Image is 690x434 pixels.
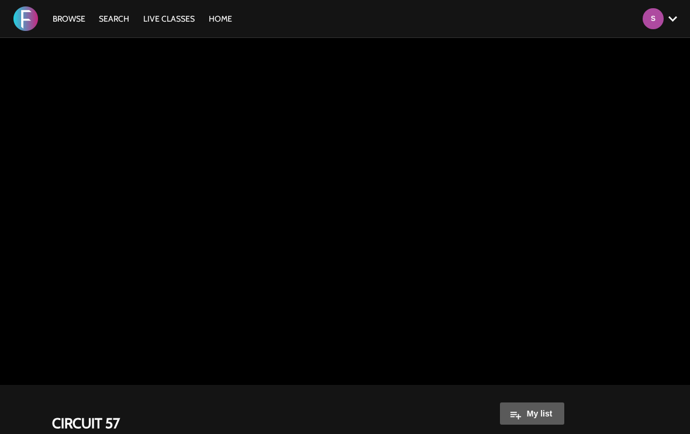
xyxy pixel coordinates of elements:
a: Search [93,13,135,24]
strong: CIRCUIT 57 [52,414,120,432]
img: FORMATION [13,6,38,31]
button: My list [500,402,565,425]
a: HOME [203,13,238,24]
a: LIVE CLASSES [137,13,201,24]
a: Browse [47,13,91,24]
nav: Primary [47,13,239,25]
